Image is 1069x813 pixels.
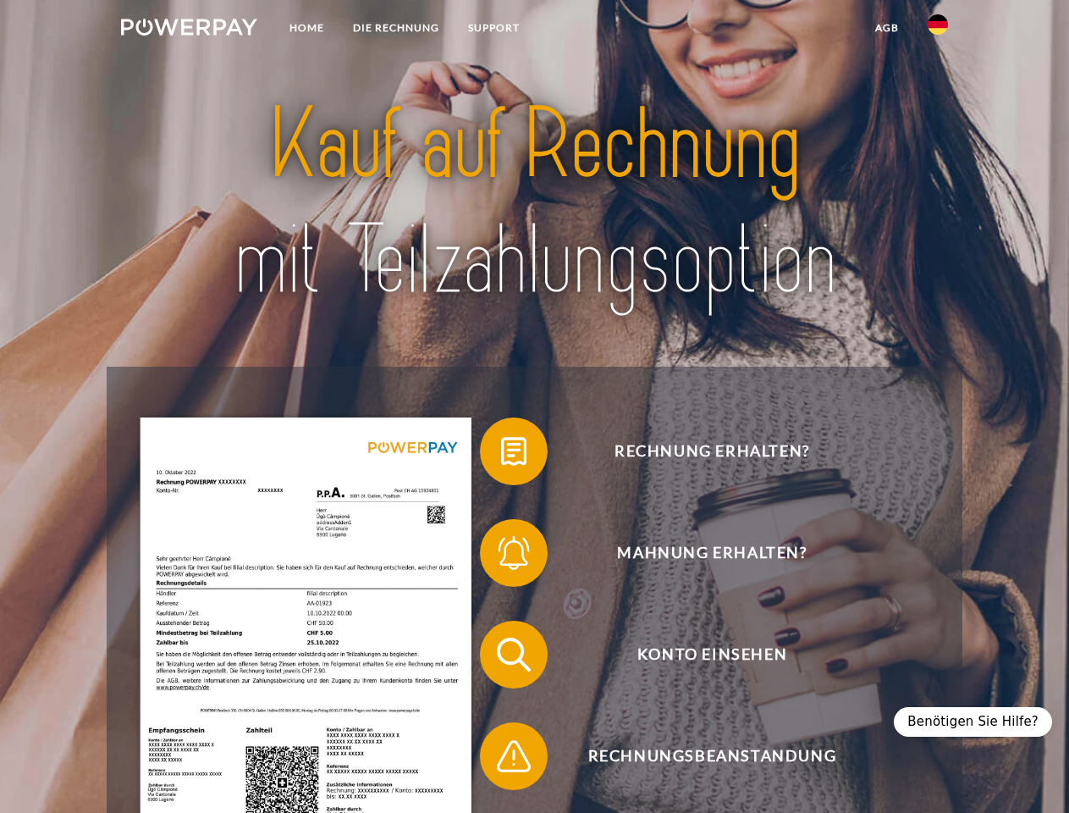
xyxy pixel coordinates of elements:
img: title-powerpay_de.svg [162,81,907,324]
span: Rechnung erhalten? [504,418,919,485]
img: qb_bell.svg [493,532,535,574]
img: qb_search.svg [493,633,535,676]
a: DIE RECHNUNG [339,13,454,43]
span: Konto einsehen [504,621,919,689]
span: Mahnung erhalten? [504,519,919,587]
img: qb_bill.svg [493,430,535,473]
img: qb_warning.svg [493,735,535,777]
span: Rechnungsbeanstandung [504,722,919,790]
a: SUPPORT [454,13,534,43]
a: Home [275,13,339,43]
button: Konto einsehen [480,621,920,689]
button: Mahnung erhalten? [480,519,920,587]
button: Rechnung erhalten? [480,418,920,485]
img: de [928,14,948,35]
button: Rechnungsbeanstandung [480,722,920,790]
div: Benötigen Sie Hilfe? [894,707,1052,737]
a: agb [861,13,913,43]
img: logo-powerpay-white.svg [121,19,257,36]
